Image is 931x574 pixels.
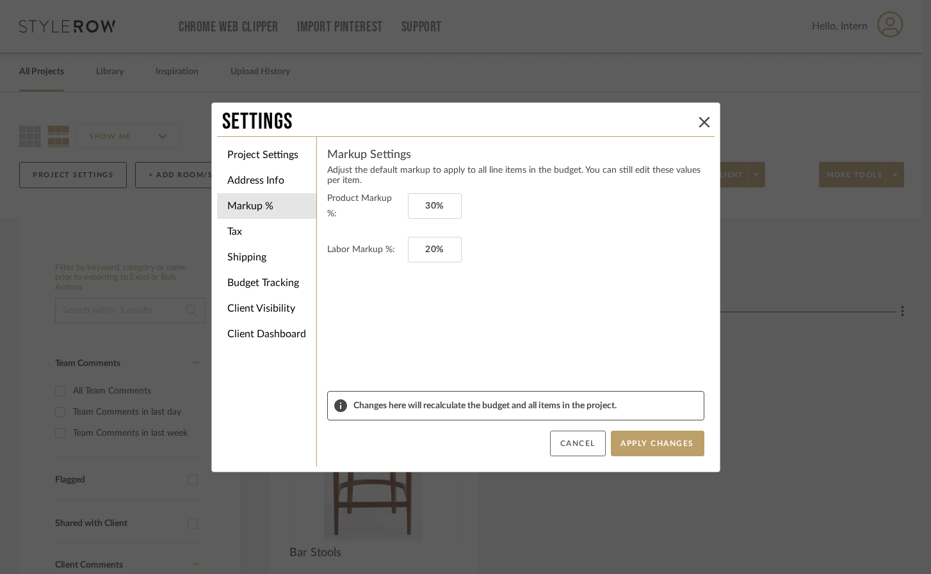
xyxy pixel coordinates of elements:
[217,244,316,270] li: Shipping
[611,431,704,456] button: Apply Changes
[217,168,316,193] li: Address Info
[217,270,316,296] li: Budget Tracking
[327,165,704,186] p: Adjust the default markup to apply to all line items in the budget. You can still edit these valu...
[217,321,316,347] li: Client Dashboard
[222,108,694,136] div: Settings
[217,219,316,244] li: Tax
[353,401,697,411] span: Changes here will recalculate the budget and all items in the project.
[327,147,704,163] h4: Markup Settings
[327,191,403,221] label: Product Markup %:
[327,242,403,257] label: Labor Markup %:
[217,193,316,219] li: Markup %
[217,142,316,168] li: Project Settings
[217,296,316,321] li: Client Visibility
[550,431,606,456] button: Cancel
